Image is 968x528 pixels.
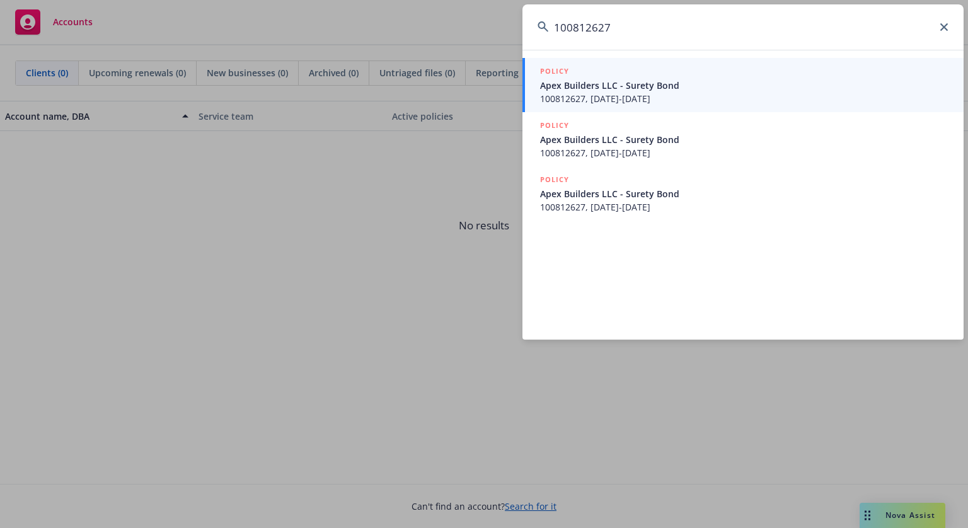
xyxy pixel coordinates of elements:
span: 100812627, [DATE]-[DATE] [540,92,948,105]
span: Apex Builders LLC - Surety Bond [540,79,948,92]
span: Apex Builders LLC - Surety Bond [540,187,948,200]
span: 100812627, [DATE]-[DATE] [540,146,948,159]
input: Search... [522,4,964,50]
a: POLICYApex Builders LLC - Surety Bond100812627, [DATE]-[DATE] [522,166,964,221]
h5: POLICY [540,119,569,132]
h5: POLICY [540,65,569,77]
a: POLICYApex Builders LLC - Surety Bond100812627, [DATE]-[DATE] [522,58,964,112]
span: 100812627, [DATE]-[DATE] [540,200,948,214]
a: POLICYApex Builders LLC - Surety Bond100812627, [DATE]-[DATE] [522,112,964,166]
span: Apex Builders LLC - Surety Bond [540,133,948,146]
h5: POLICY [540,173,569,186]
